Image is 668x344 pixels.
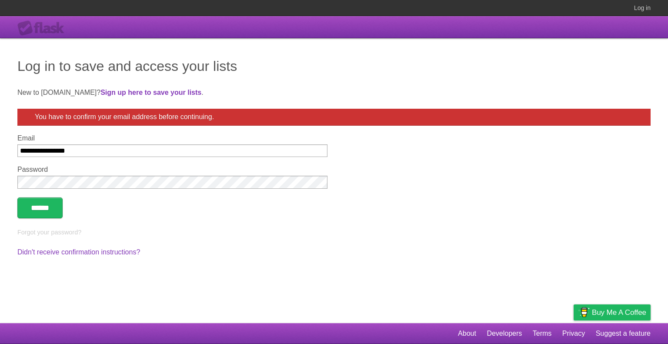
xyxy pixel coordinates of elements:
[17,20,70,36] div: Flask
[487,325,522,342] a: Developers
[17,248,140,256] a: Didn't receive confirmation instructions?
[100,89,201,96] a: Sign up here to save your lists
[17,166,327,174] label: Password
[17,109,651,126] div: You have to confirm your email address before continuing.
[17,56,651,77] h1: Log in to save and access your lists
[17,229,81,236] a: Forgot your password?
[562,325,585,342] a: Privacy
[592,305,646,320] span: Buy me a coffee
[458,325,476,342] a: About
[574,304,651,321] a: Buy me a coffee
[17,87,651,98] p: New to [DOMAIN_NAME]? .
[578,305,590,320] img: Buy me a coffee
[596,325,651,342] a: Suggest a feature
[17,134,327,142] label: Email
[533,325,552,342] a: Terms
